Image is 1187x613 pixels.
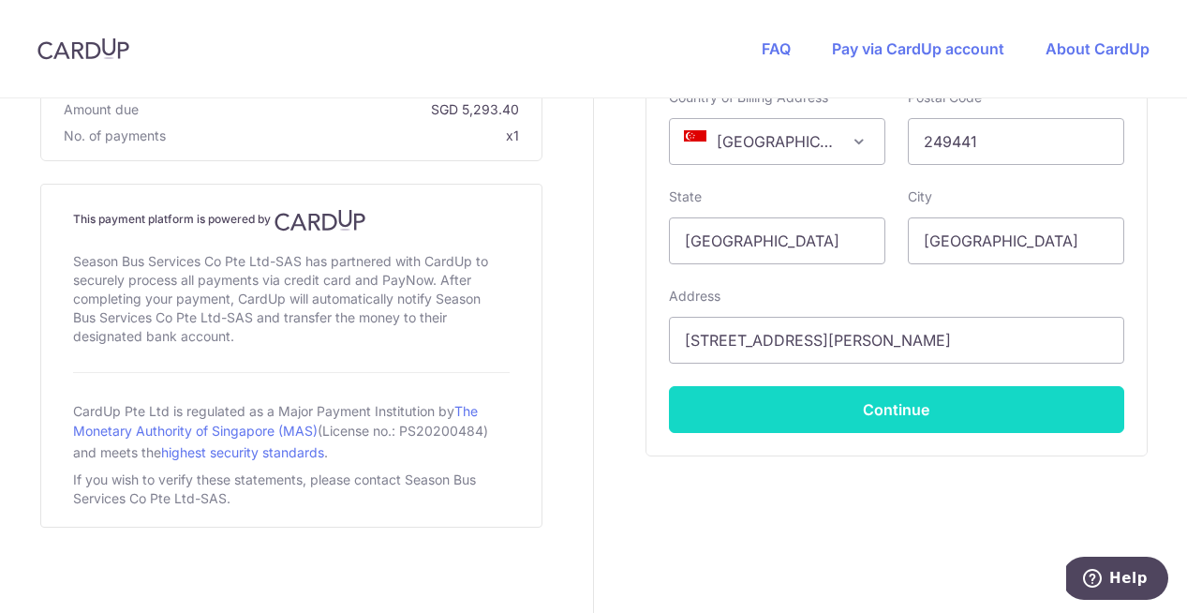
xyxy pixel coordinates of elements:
[670,119,884,164] span: Singapore
[161,444,324,460] a: highest security standards
[669,187,702,206] label: State
[274,209,366,232] img: CardUp
[37,37,129,60] img: CardUp
[73,396,510,467] div: CardUp Pte Ltd is regulated as a Major Payment Institution by (License no.: PS20200484) and meets...
[73,248,510,350] div: Season Bus Services Co Pte Ltd-SAS has partnered with CardUp to securely process all payments via...
[669,386,1124,433] button: Continue
[908,118,1124,165] input: Example 123456
[669,287,720,306] label: Address
[73,209,510,232] h4: This payment platform is powered by
[762,39,791,58] a: FAQ
[73,467,510,512] div: If you wish to verify these statements, please contact Season Bus Services Co Pte Ltd-SAS.
[669,118,885,165] span: Singapore
[146,100,519,119] span: SGD 5,293.40
[832,39,1004,58] a: Pay via CardUp account
[908,187,932,206] label: City
[506,127,519,143] span: x1
[1046,39,1150,58] a: About CardUp
[1066,557,1168,604] iframe: Opens a widget where you can find more information
[64,100,139,119] span: Amount due
[64,127,166,145] span: No. of payments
